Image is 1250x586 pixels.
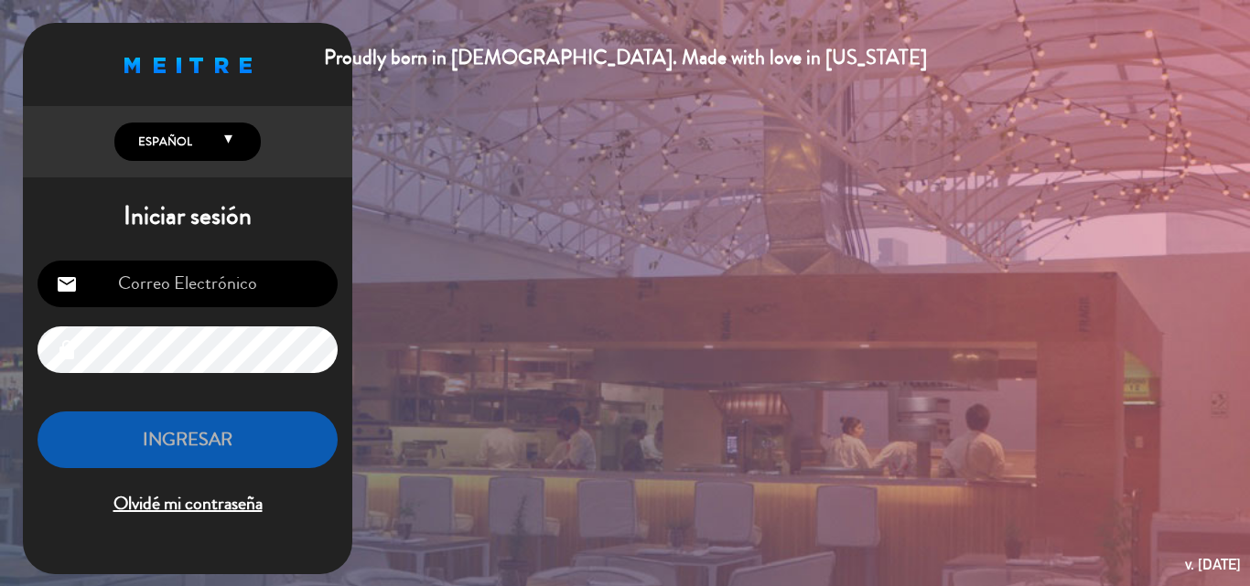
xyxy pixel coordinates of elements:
[56,273,78,295] i: email
[38,411,338,469] button: INGRESAR
[134,133,192,151] span: Español
[56,339,78,361] i: lock
[23,201,352,232] h1: Iniciar sesión
[1185,552,1241,577] div: v. [DATE]
[38,261,338,307] input: Correo Electrónico
[38,489,338,519] span: Olvidé mi contraseña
